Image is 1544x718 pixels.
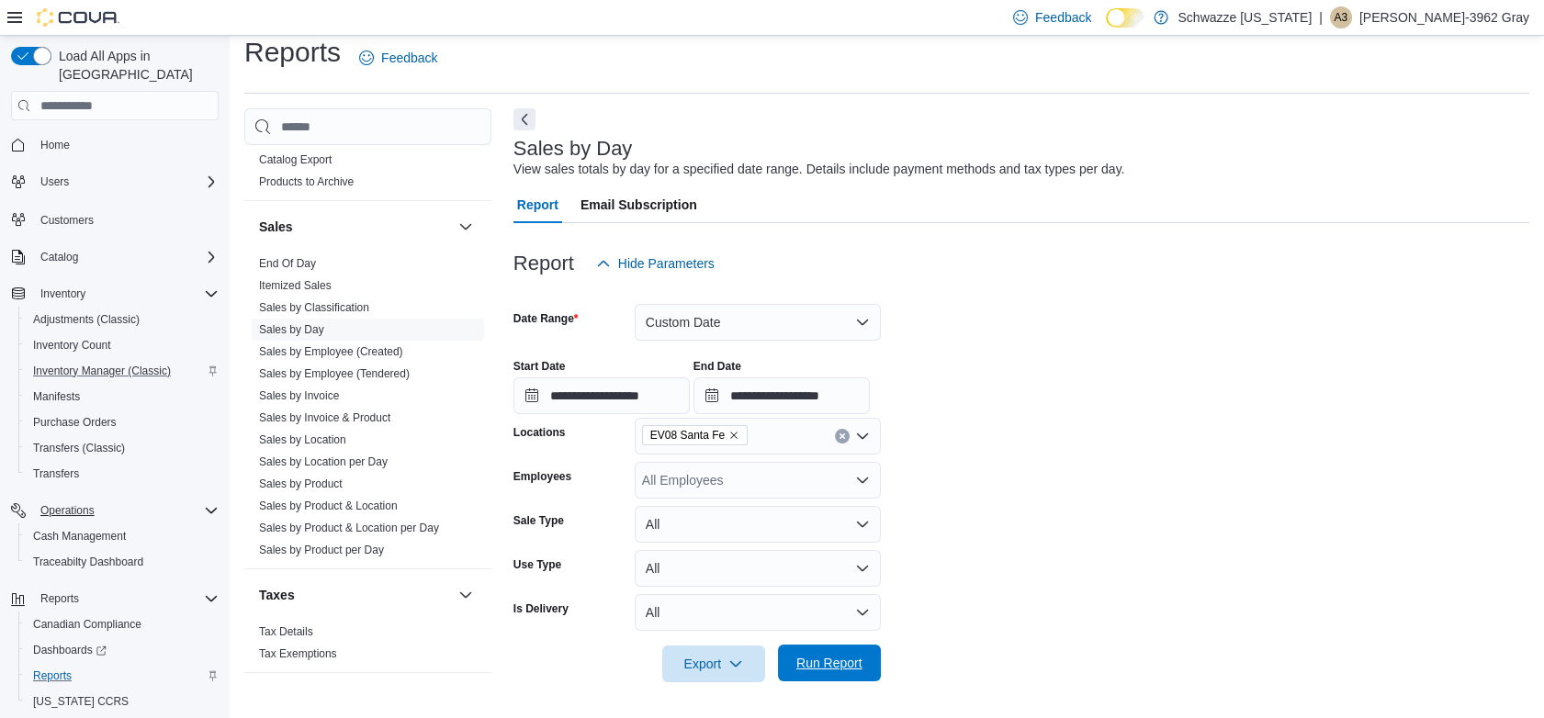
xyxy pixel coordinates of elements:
[1035,8,1091,27] span: Feedback
[33,499,102,522] button: Operations
[259,389,339,402] a: Sales by Invoice
[33,246,219,268] span: Catalog
[1178,6,1312,28] p: Schwazze [US_STATE]
[259,410,390,425] span: Sales by Invoice & Product
[26,463,219,485] span: Transfers
[513,311,579,326] label: Date Range
[40,250,78,264] span: Catalog
[259,153,332,166] a: Catalog Export
[18,307,226,332] button: Adjustments (Classic)
[259,323,324,336] a: Sales by Day
[33,588,219,610] span: Reports
[259,257,316,270] a: End Of Day
[26,411,124,433] a: Purchase Orders
[513,108,535,130] button: Next
[26,639,114,661] a: Dashboards
[18,689,226,714] button: [US_STATE] CCRS
[1106,8,1144,28] input: Dark Mode
[18,384,226,409] button: Manifests
[33,643,107,657] span: Dashboards
[693,377,870,414] input: Press the down key to open a popover containing a calendar.
[4,281,226,307] button: Inventory
[33,133,219,156] span: Home
[33,588,86,610] button: Reports
[513,601,569,616] label: Is Delivery
[26,690,219,712] span: Washington CCRS
[4,169,226,195] button: Users
[673,645,754,682] span: Export
[33,555,143,569] span: Traceabilty Dashboard
[33,171,219,193] span: Users
[259,279,332,292] a: Itemized Sales
[26,334,118,356] a: Inventory Count
[26,639,219,661] span: Dashboards
[589,245,722,282] button: Hide Parameters
[33,668,72,683] span: Reports
[33,694,129,709] span: [US_STATE] CCRS
[381,49,437,67] span: Feedback
[33,283,219,305] span: Inventory
[26,309,219,331] span: Adjustments (Classic)
[259,499,398,513] span: Sales by Product & Location
[40,503,95,518] span: Operations
[259,174,354,189] span: Products to Archive
[259,454,388,469] span: Sales by Location per Day
[835,429,850,443] button: Clear input
[662,645,765,682] button: Export
[26,437,219,459] span: Transfers (Classic)
[259,367,410,380] a: Sales by Employee (Tendered)
[4,131,226,158] button: Home
[259,322,324,337] span: Sales by Day
[1319,6,1323,28] p: |
[33,364,171,378] span: Inventory Manager (Classic)
[259,366,410,381] span: Sales by Employee (Tendered)
[18,358,226,384] button: Inventory Manager (Classic)
[259,455,388,468] a: Sales by Location per Day
[517,186,558,223] span: Report
[259,218,293,236] h3: Sales
[259,543,384,557] span: Sales by Product per Day
[18,435,226,461] button: Transfers (Classic)
[259,477,343,490] a: Sales by Product
[33,283,93,305] button: Inventory
[259,256,316,271] span: End Of Day
[33,338,111,353] span: Inventory Count
[26,551,219,573] span: Traceabilty Dashboard
[33,389,80,404] span: Manifests
[259,344,403,359] span: Sales by Employee (Created)
[26,613,219,635] span: Canadian Compliance
[796,654,862,672] span: Run Report
[513,252,574,275] h3: Report
[33,617,141,632] span: Canadian Compliance
[513,160,1125,179] div: View sales totals by day for a specified date range. Details include payment methods and tax type...
[635,304,881,341] button: Custom Date
[18,549,226,575] button: Traceabilty Dashboard
[4,498,226,523] button: Operations
[693,359,741,374] label: End Date
[4,206,226,232] button: Customers
[259,646,337,661] span: Tax Exemptions
[26,690,136,712] a: [US_STATE] CCRS
[18,523,226,549] button: Cash Management
[244,621,491,672] div: Taxes
[855,429,870,443] button: Open list of options
[18,663,226,689] button: Reports
[244,34,341,71] h1: Reports
[33,312,140,327] span: Adjustments (Classic)
[455,216,477,238] button: Sales
[259,586,295,604] h3: Taxes
[33,209,101,231] a: Customers
[259,345,403,358] a: Sales by Employee (Created)
[1359,6,1529,28] p: [PERSON_NAME]-3962 Gray
[33,246,85,268] button: Catalog
[259,433,346,446] a: Sales by Location
[259,647,337,660] a: Tax Exemptions
[1330,6,1352,28] div: Alfred-3962 Gray
[26,613,149,635] a: Canadian Compliance
[33,499,219,522] span: Operations
[18,409,226,435] button: Purchase Orders
[1334,6,1347,28] span: A3
[650,426,725,444] span: EV08 Santa Fe
[635,550,881,587] button: All
[40,591,79,606] span: Reports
